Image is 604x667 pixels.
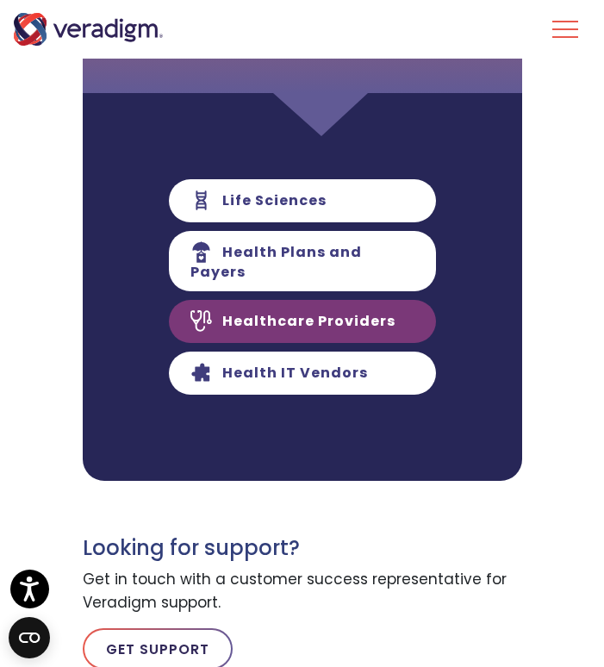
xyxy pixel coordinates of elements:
h3: Looking for support? [83,536,522,561]
img: Veradigm logo [13,13,164,46]
span: Get in touch with a customer success representative for Veradigm support. [83,561,522,621]
button: Toggle Navigation Menu [552,7,578,52]
button: Open CMP widget [9,617,50,658]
